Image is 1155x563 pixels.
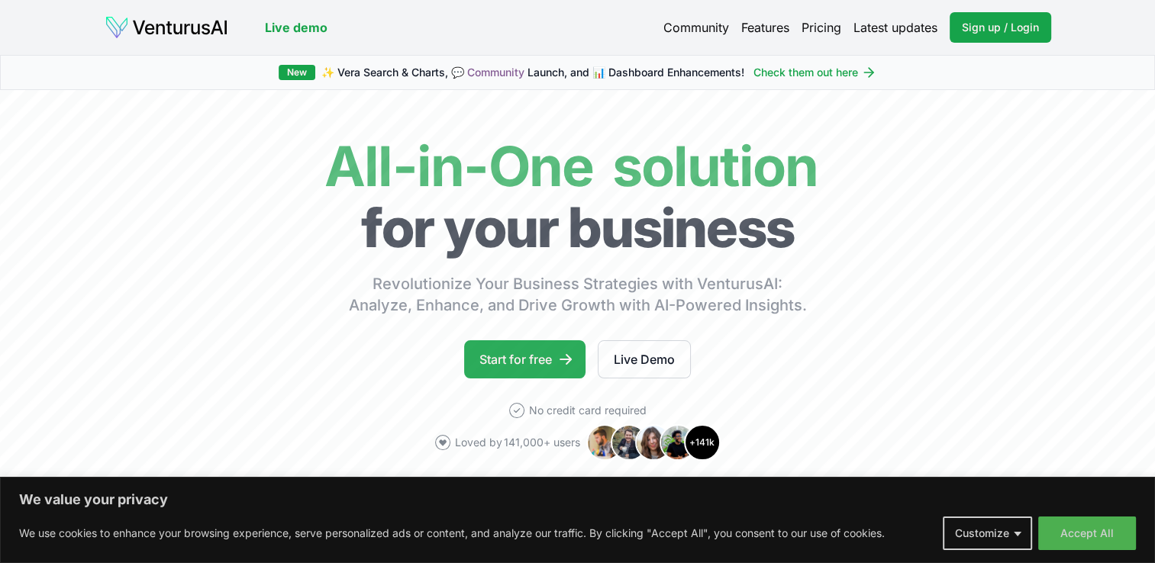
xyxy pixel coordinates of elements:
a: Check them out here [753,65,876,80]
button: Customize [943,516,1032,550]
div: New [279,65,315,80]
img: Avatar 2 [611,424,647,461]
img: Avatar 3 [635,424,672,461]
span: Sign up / Login [962,20,1039,35]
a: Community [663,18,729,37]
button: Accept All [1038,516,1136,550]
span: ✨ Vera Search & Charts, 💬 Launch, and 📊 Dashboard Enhancements! [321,65,744,80]
p: We value your privacy [19,491,1136,509]
img: Avatar 1 [586,424,623,461]
a: Sign up / Login [950,12,1051,43]
img: Avatar 4 [660,424,696,461]
a: Pricing [802,18,841,37]
a: Live Demo [598,340,691,378]
img: logo [105,15,228,40]
a: Start for free [464,340,586,378]
p: We use cookies to enhance your browsing experience, serve personalized ads or content, and analyz... [19,524,885,542]
a: Community [467,66,524,79]
a: Live demo [265,18,327,37]
a: Features [741,18,789,37]
a: Latest updates [853,18,937,37]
